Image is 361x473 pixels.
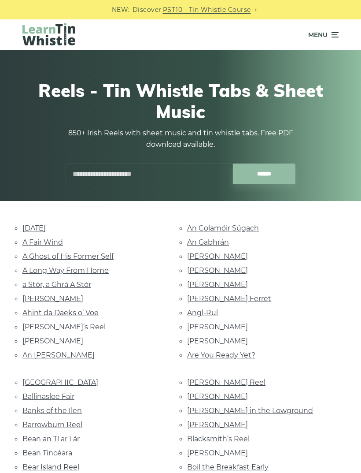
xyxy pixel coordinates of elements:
[22,252,114,261] a: A Ghost of His Former Self
[22,351,95,359] a: An [PERSON_NAME]
[22,323,106,331] a: [PERSON_NAME]’s Reel
[22,392,74,401] a: Ballinasloe Fair
[22,406,82,415] a: Banks of the Ilen
[187,294,271,303] a: [PERSON_NAME] Ferret
[62,127,299,150] p: 850+ Irish Reels with sheet music and tin whistle tabs. Free PDF download available.
[187,309,218,317] a: Angl-Rul
[22,80,339,122] h1: Reels - Tin Whistle Tabs & Sheet Music
[187,266,248,275] a: [PERSON_NAME]
[187,392,248,401] a: [PERSON_NAME]
[22,23,75,45] img: LearnTinWhistle.com
[187,351,255,359] a: Are You Ready Yet?
[187,435,250,443] a: Blacksmith’s Reel
[187,406,313,415] a: [PERSON_NAME] in the Lowground
[22,378,98,387] a: [GEOGRAPHIC_DATA]
[22,294,83,303] a: [PERSON_NAME]
[187,463,269,471] a: Boil the Breakfast Early
[187,238,229,246] a: An Gabhrán
[22,421,82,429] a: Barrowburn Reel
[187,421,248,429] a: [PERSON_NAME]
[22,449,72,457] a: Bean Tincéara
[22,238,63,246] a: A Fair Wind
[22,309,99,317] a: Ahint da Daeks o’ Voe
[308,24,328,46] span: Menu
[22,280,91,289] a: a Stór, a Ghrá A Stór
[187,252,248,261] a: [PERSON_NAME]
[22,435,80,443] a: Bean an Tí ar Lár
[22,266,109,275] a: A Long Way From Home
[187,337,248,345] a: [PERSON_NAME]
[22,224,46,232] a: [DATE]
[22,337,83,345] a: [PERSON_NAME]
[187,323,248,331] a: [PERSON_NAME]
[187,280,248,289] a: [PERSON_NAME]
[187,224,259,232] a: An Colamóir Súgach
[187,378,265,387] a: [PERSON_NAME] Reel
[22,463,79,471] a: Bear Island Reel
[187,449,248,457] a: [PERSON_NAME]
